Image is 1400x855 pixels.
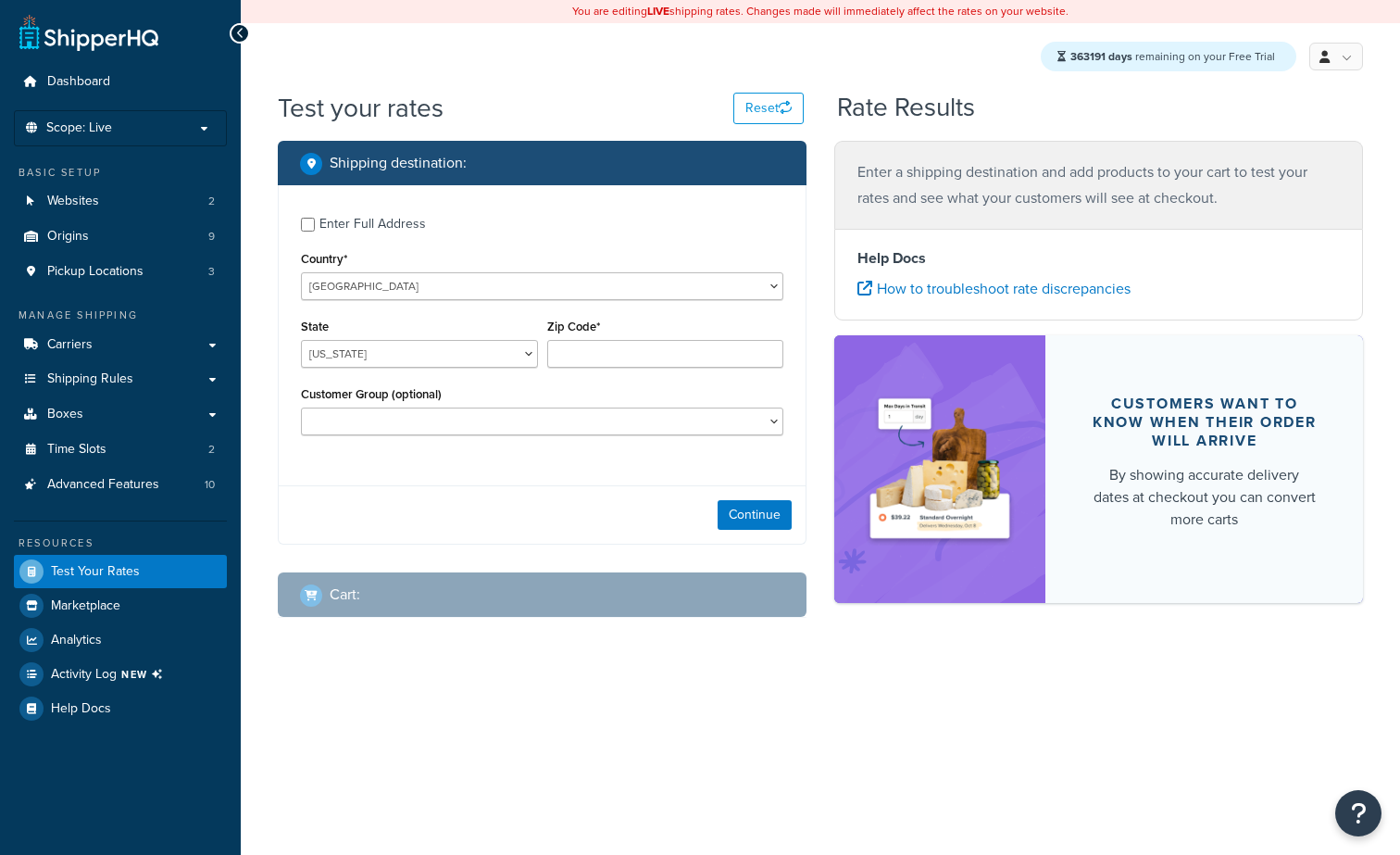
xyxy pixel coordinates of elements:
[14,535,227,551] div: Resources
[547,320,600,333] label: Zip Code*
[51,633,102,648] span: Analytics
[1090,395,1319,450] div: Customers want to know when their order will arrive
[14,468,227,502] a: Advanced Features10
[1070,48,1132,65] strong: 363191 days
[14,184,227,219] li: Websites
[14,433,227,467] li: Time Slots
[14,308,227,323] div: Manage Shipping
[14,255,227,289] a: Pickup Locations3
[14,220,227,254] li: Origins
[1090,464,1319,531] div: By showing accurate delivery dates at checkout you can convert more carts
[208,229,215,245] span: 9
[14,362,227,396] a: Shipping Rules
[51,662,170,686] span: Activity Log
[47,407,83,422] span: Boxes
[47,264,144,280] span: Pickup Locations
[319,211,426,237] div: Enter Full Address
[14,433,227,467] a: Time Slots2
[857,159,1340,211] p: Enter a shipping destination and add products to your cart to test your rates and see what your c...
[862,363,1018,575] img: feature-image-ddt-36eae7f7280da8017bfb280eaccd9c446f90b1fe08728e4019434db127062ab4.png
[14,468,227,502] li: Advanced Features
[857,278,1131,299] a: How to troubleshoot rate discrepancies
[51,564,140,580] span: Test Your Rates
[51,598,120,614] span: Marketplace
[14,555,227,588] a: Test Your Rates
[14,65,227,99] a: Dashboard
[47,229,89,245] span: Origins
[47,74,110,90] span: Dashboard
[1335,790,1381,836] button: Open Resource Center
[51,701,111,717] span: Help Docs
[47,371,133,387] span: Shipping Rules
[330,155,467,171] h2: Shipping destination :
[14,220,227,254] a: Origins9
[14,255,227,289] li: Pickup Locations
[733,93,804,124] button: Reset
[14,658,227,691] li: [object Object]
[857,247,1340,270] h4: Help Docs
[208,264,215,280] span: 3
[208,194,215,209] span: 2
[1070,48,1275,65] span: remaining on your Free Trial
[14,623,227,657] a: Analytics
[14,328,227,362] a: Carriers
[121,667,170,682] span: NEW
[47,477,159,493] span: Advanced Features
[14,658,227,691] a: Activity LogNEW
[14,184,227,219] a: Websites2
[301,218,315,232] input: Enter Full Address
[301,387,442,401] label: Customer Group (optional)
[718,500,792,530] button: Continue
[14,397,227,432] a: Boxes
[837,94,975,122] h2: Rate Results
[46,120,112,136] span: Scope: Live
[205,477,215,493] span: 10
[47,337,93,353] span: Carriers
[14,165,227,181] div: Basic Setup
[330,586,360,603] h2: Cart :
[278,90,444,126] h1: Test your rates
[301,320,329,333] label: State
[14,692,227,725] a: Help Docs
[208,442,215,458] span: 2
[47,442,106,458] span: Time Slots
[647,3,669,19] b: LIVE
[47,194,99,209] span: Websites
[301,252,347,266] label: Country*
[14,589,227,622] a: Marketplace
